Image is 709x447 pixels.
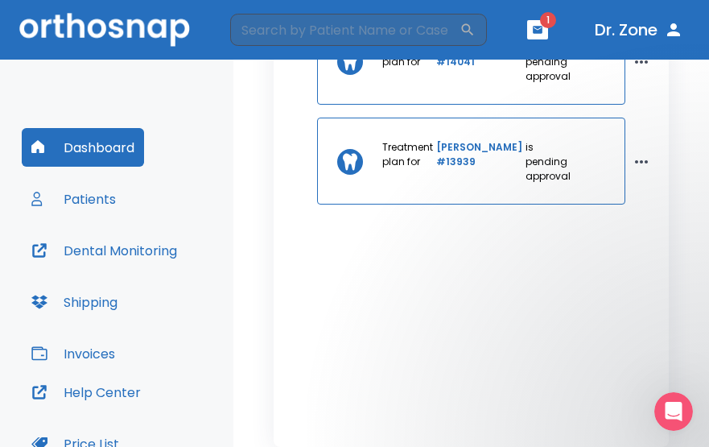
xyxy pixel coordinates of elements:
span: 1 [540,12,556,28]
button: Dr. Zone [588,15,690,44]
button: Dashboard [22,128,144,167]
button: Shipping [22,283,127,321]
iframe: Intercom live chat [654,392,693,431]
button: Invoices [22,334,125,373]
p: is pending approval [526,40,571,84]
a: [PERSON_NAME] #14041 [436,40,522,84]
button: Dental Monitoring [22,231,187,270]
button: Help Center [22,373,150,412]
button: Patients [22,180,126,218]
img: Orthosnap [19,13,190,46]
input: Search by Patient Name or Case # [230,14,460,46]
a: [PERSON_NAME] #13939 [436,140,522,184]
p: Treatment plan for [382,140,433,184]
p: Treatment plan for [382,40,433,84]
p: is pending approval [526,140,571,184]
